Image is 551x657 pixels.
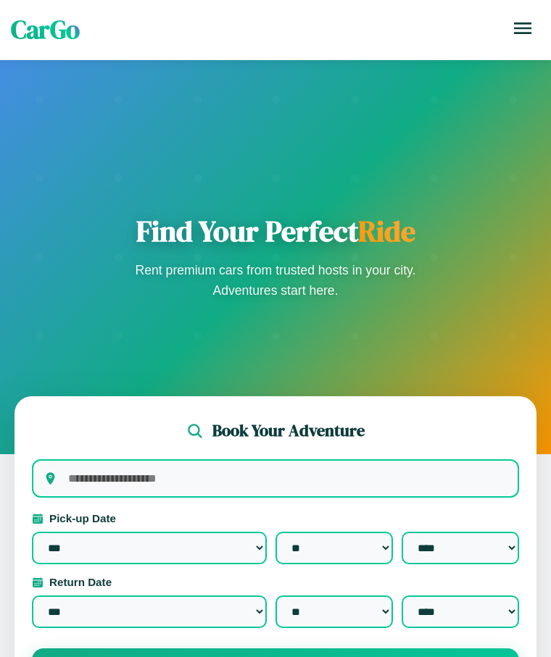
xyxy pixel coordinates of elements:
label: Pick-up Date [32,512,519,524]
span: Ride [358,212,415,251]
h1: Find Your Perfect [130,214,420,248]
label: Return Date [32,576,519,588]
span: CarGo [11,12,80,47]
p: Rent premium cars from trusted hosts in your city. Adventures start here. [130,260,420,301]
h2: Book Your Adventure [212,419,365,442]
